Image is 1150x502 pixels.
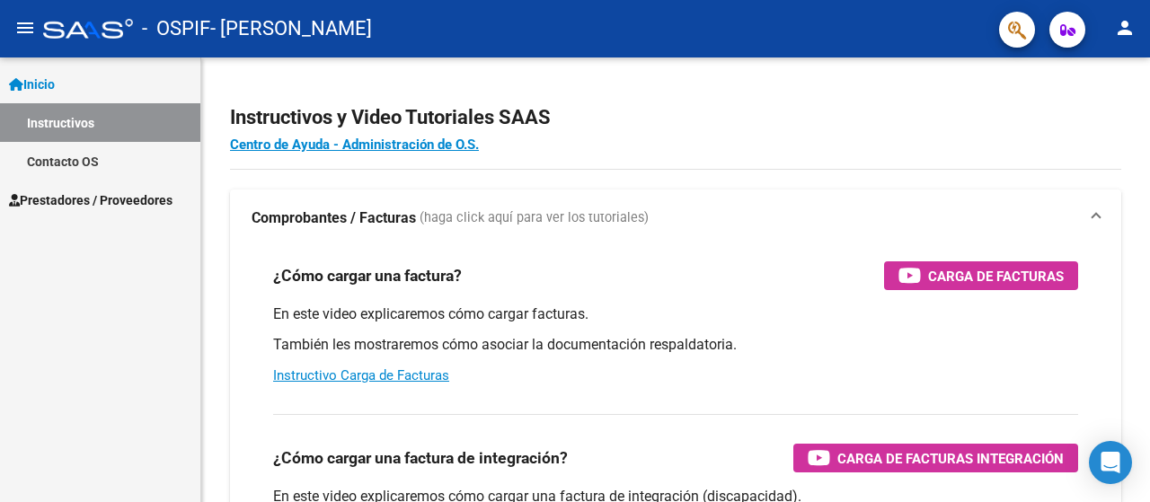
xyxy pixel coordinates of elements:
[9,190,172,210] span: Prestadores / Proveedores
[252,208,416,228] strong: Comprobantes / Facturas
[837,447,1064,470] span: Carga de Facturas Integración
[273,335,1078,355] p: También les mostraremos cómo asociar la documentación respaldatoria.
[273,445,568,471] h3: ¿Cómo cargar una factura de integración?
[230,137,479,153] a: Centro de Ayuda - Administración de O.S.
[142,9,210,48] span: - OSPIF
[273,263,462,288] h3: ¿Cómo cargar una factura?
[1089,441,1132,484] div: Open Intercom Messenger
[420,208,649,228] span: (haga click aquí para ver los tutoriales)
[210,9,372,48] span: - [PERSON_NAME]
[884,261,1078,290] button: Carga de Facturas
[793,444,1078,472] button: Carga de Facturas Integración
[230,101,1121,135] h2: Instructivos y Video Tutoriales SAAS
[14,17,36,39] mat-icon: menu
[928,265,1064,287] span: Carga de Facturas
[9,75,55,94] span: Inicio
[273,304,1078,324] p: En este video explicaremos cómo cargar facturas.
[1114,17,1136,39] mat-icon: person
[273,367,449,383] a: Instructivo Carga de Facturas
[230,189,1121,247] mat-expansion-panel-header: Comprobantes / Facturas (haga click aquí para ver los tutoriales)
